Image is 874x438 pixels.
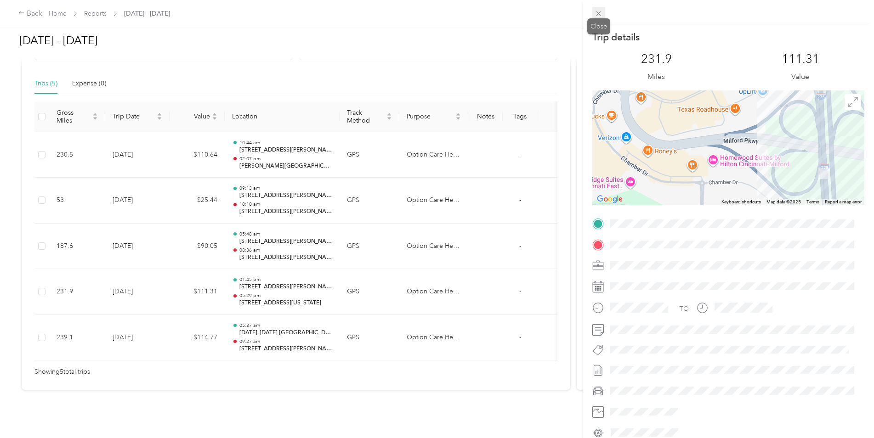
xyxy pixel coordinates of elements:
[766,199,801,204] span: Map data ©2025
[823,387,874,438] iframe: Everlance-gr Chat Button Frame
[592,31,640,44] p: Trip details
[647,71,665,83] p: Miles
[806,199,819,204] a: Terms (opens in new tab)
[791,71,809,83] p: Value
[641,52,672,67] p: 231.9
[782,52,819,67] p: 111.31
[595,193,625,205] a: Open this area in Google Maps (opens a new window)
[587,18,610,34] div: Close
[595,193,625,205] img: Google
[680,304,689,314] div: TO
[721,199,761,205] button: Keyboard shortcuts
[825,199,862,204] a: Report a map error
